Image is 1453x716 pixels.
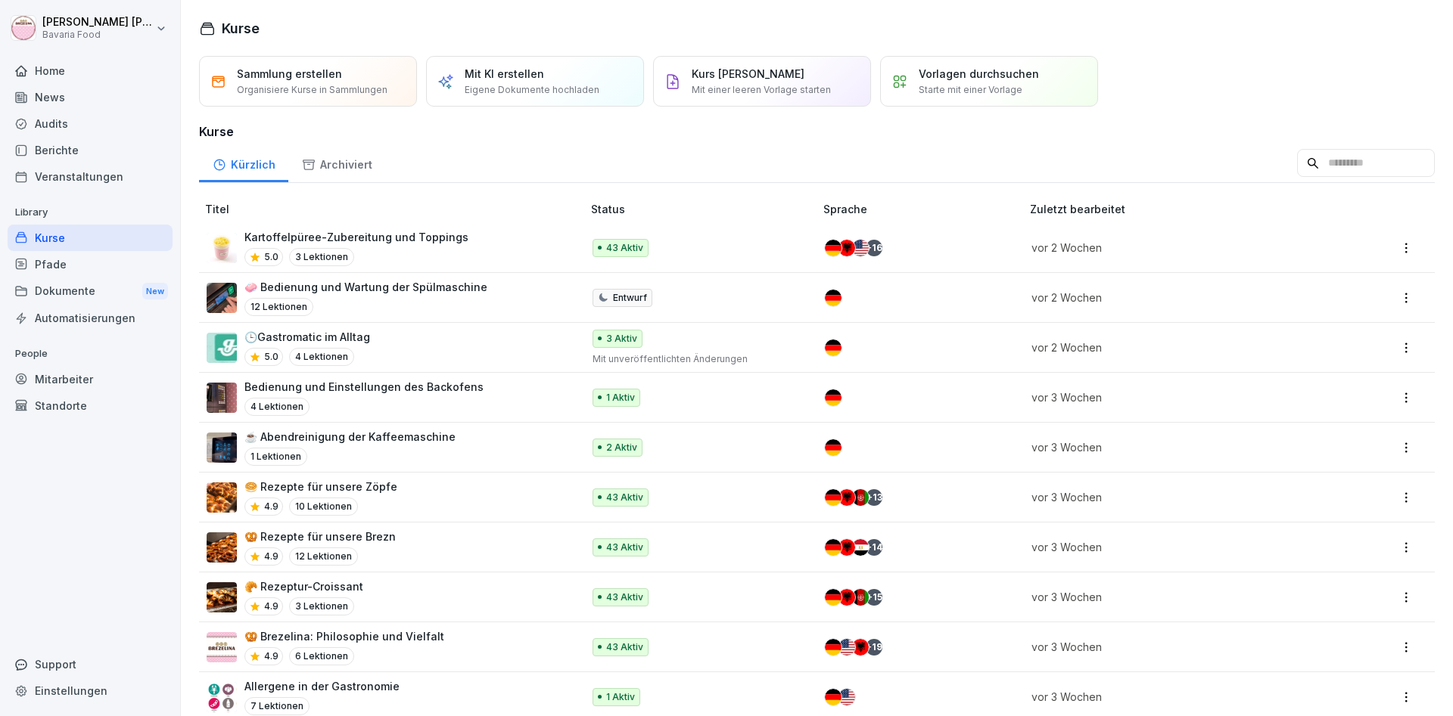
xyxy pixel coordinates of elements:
p: Kartoffelpüree-Zubereitung und Toppings [244,229,468,245]
p: 🥨 Rezepte für unsere Brezn [244,528,396,544]
img: de.svg [825,339,842,356]
p: Mit einer leeren Vorlage starten [692,83,831,97]
h1: Kurse [222,18,260,39]
p: Starte mit einer Vorlage [919,83,1022,97]
a: Kurse [8,225,173,251]
img: al.svg [839,489,855,506]
p: Eigene Dokumente hochladen [465,83,599,97]
p: 43 Aktiv [606,640,643,654]
p: 4.9 [264,550,278,563]
p: Bedienung und Einstellungen des Backofens [244,379,484,395]
img: de.svg [825,689,842,705]
a: Mitarbeiter [8,366,173,392]
p: 🥨 Brezelina: Philosophie und Vielfalt [244,628,444,644]
div: Automatisierungen [8,305,173,331]
img: al.svg [839,240,855,256]
p: 🕒Gastromatic im Alltag [244,329,370,345]
p: Organisiere Kurse in Sammlungen [237,83,387,97]
a: Einstellungen [8,677,173,704]
p: 2 Aktiv [606,441,637,454]
p: Entwurf [613,291,647,305]
img: wxm90gn7bi8v0z1otajcw90g.png [207,532,237,563]
p: Sprache [823,201,1024,217]
p: vor 2 Wochen [1031,290,1313,305]
div: Support [8,651,173,677]
p: Allergene in der Gastronomie [244,678,400,694]
a: Kürzlich [199,144,288,182]
p: vor 3 Wochen [1031,639,1313,655]
img: de.svg [825,240,842,256]
img: wi6qaxf14ni09ll6d10wcg5r.png [207,682,237,712]
a: Standorte [8,392,173,419]
p: 3 Aktiv [606,332,637,346]
img: af.svg [852,489,869,506]
p: 4.9 [264,500,278,513]
p: 🧼 Bedienung und Wartung der Spülmaschine [244,279,487,295]
img: eg.svg [852,539,869,556]
a: Audits [8,110,173,137]
p: vor 3 Wochen [1031,689,1313,705]
div: + 14 [866,539,882,556]
img: de.svg [825,439,842,456]
img: um2bbbjq4dbxxqlrsbhdtvqt.png [207,432,237,463]
p: 4.9 [264,649,278,663]
p: Mit KI erstellen [465,66,544,82]
div: Pfade [8,251,173,277]
p: Kurs [PERSON_NAME] [692,66,804,82]
p: 6 Lektionen [289,647,354,665]
div: + 13 [866,489,882,506]
p: 4.9 [264,600,278,613]
img: us.svg [839,639,855,656]
img: de.svg [825,489,842,506]
div: + 16 [866,240,882,256]
img: de.svg [825,389,842,406]
img: al.svg [852,639,869,656]
a: DokumenteNew [8,277,173,305]
p: 43 Aktiv [606,541,643,554]
img: al.svg [839,539,855,556]
div: Archiviert [288,144,385,182]
p: People [8,342,173,366]
p: vor 3 Wochen [1031,539,1313,555]
p: 5.0 [264,350,278,364]
p: Library [8,200,173,225]
a: News [8,84,173,110]
p: Vorlagen durchsuchen [919,66,1039,82]
p: 5.0 [264,250,278,264]
p: 🥐 Rezeptur-Croissant [244,578,363,594]
p: vor 3 Wochen [1031,389,1313,405]
img: uiwnpppfzomfnd70mlw8txee.png [207,582,237,612]
img: de.svg [825,589,842,606]
p: 3 Lektionen [289,597,354,615]
p: 7 Lektionen [244,697,310,715]
img: fkzffi32ddptk8ye5fwms4as.png [207,632,237,662]
img: us.svg [852,240,869,256]
img: al.svg [839,589,855,606]
p: vor 3 Wochen [1031,589,1313,605]
p: Status [591,201,817,217]
p: 1 Aktiv [606,690,635,704]
p: Sammlung erstellen [237,66,342,82]
a: Veranstaltungen [8,163,173,190]
p: 12 Lektionen [244,298,313,316]
img: de.svg [825,290,842,306]
p: [PERSON_NAME] [PERSON_NAME] [42,16,153,29]
div: + 15 [866,589,882,606]
img: hcrdr45r0dq7sapxekt8mety.png [207,283,237,313]
p: 43 Aktiv [606,491,643,504]
p: 1 Aktiv [606,391,635,404]
div: + 19 [866,639,882,656]
p: Bavaria Food [42,29,153,40]
p: 1 Lektionen [244,448,307,466]
p: ☕ Abendreinigung der Kaffeemaschine [244,429,456,445]
a: Berichte [8,137,173,163]
p: vor 3 Wochen [1031,439,1313,455]
p: Titel [205,201,585,217]
a: Home [8,57,173,84]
